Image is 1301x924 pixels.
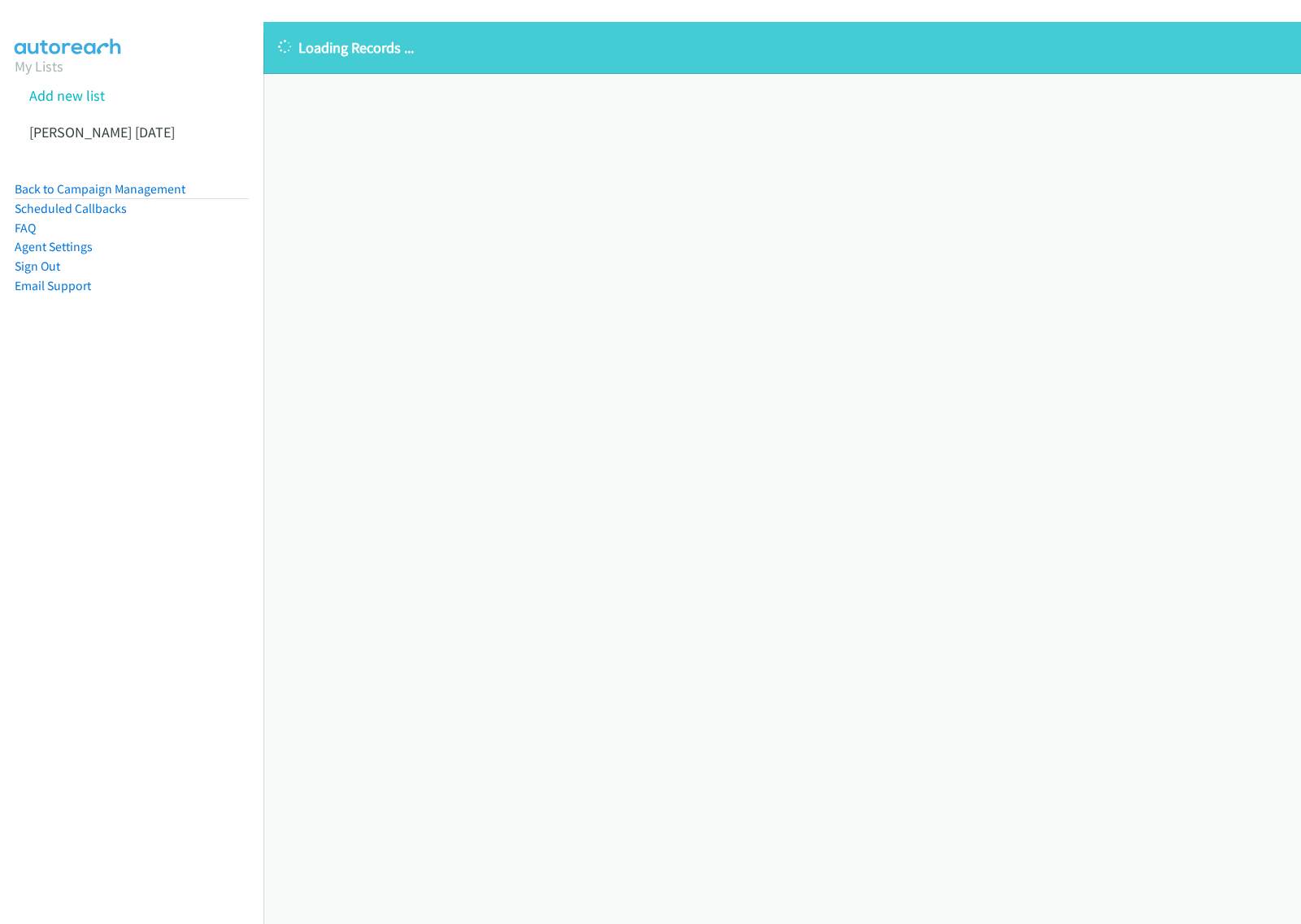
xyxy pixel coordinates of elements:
a: [PERSON_NAME] [DATE] [29,123,175,141]
a: Back to Campaign Management [15,181,185,197]
a: Email Support [15,278,91,293]
p: Loading Records ... [278,37,1286,59]
a: My Lists [15,57,63,76]
a: Sign Out [15,258,60,274]
a: FAQ [15,220,36,236]
a: Agent Settings [15,239,93,254]
a: Scheduled Callbacks [15,201,127,216]
a: Add new list [29,86,105,105]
